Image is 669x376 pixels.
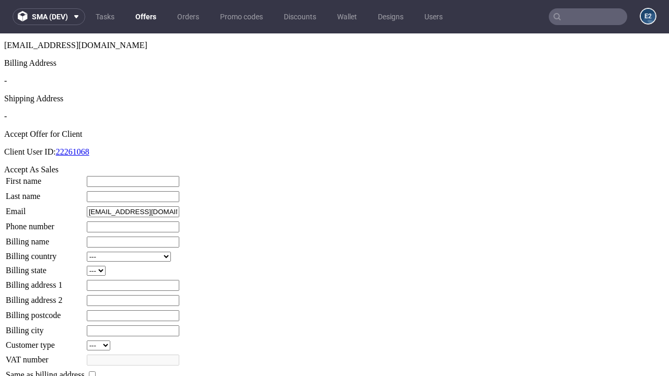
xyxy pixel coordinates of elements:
[5,307,85,318] td: Customer type
[129,8,163,25] a: Offers
[5,157,85,169] td: Last name
[5,203,85,215] td: Billing name
[641,9,655,23] figcaption: e2
[5,187,85,199] td: Phone number
[5,276,85,288] td: Billing postcode
[278,8,322,25] a: Discounts
[4,25,665,34] div: Billing Address
[5,142,85,154] td: First name
[32,13,68,20] span: sma (dev)
[4,7,147,16] span: [EMAIL_ADDRESS][DOMAIN_NAME]
[372,8,410,25] a: Designs
[4,114,665,123] p: Client User ID:
[331,8,363,25] a: Wallet
[214,8,269,25] a: Promo codes
[4,96,665,105] div: Accept Offer for Client
[5,291,85,303] td: Billing city
[4,132,665,141] div: Accept As Sales
[171,8,205,25] a: Orders
[5,321,85,333] td: VAT number
[5,218,85,229] td: Billing country
[5,336,85,347] td: Same as billing address
[5,261,85,273] td: Billing address 2
[5,246,85,258] td: Billing address 1
[13,8,85,25] button: sma (dev)
[5,172,85,184] td: Email
[4,61,665,70] div: Shipping Address
[418,8,449,25] a: Users
[4,78,7,87] span: -
[56,114,89,123] a: 22261068
[5,232,85,243] td: Billing state
[89,8,121,25] a: Tasks
[4,43,7,52] span: -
